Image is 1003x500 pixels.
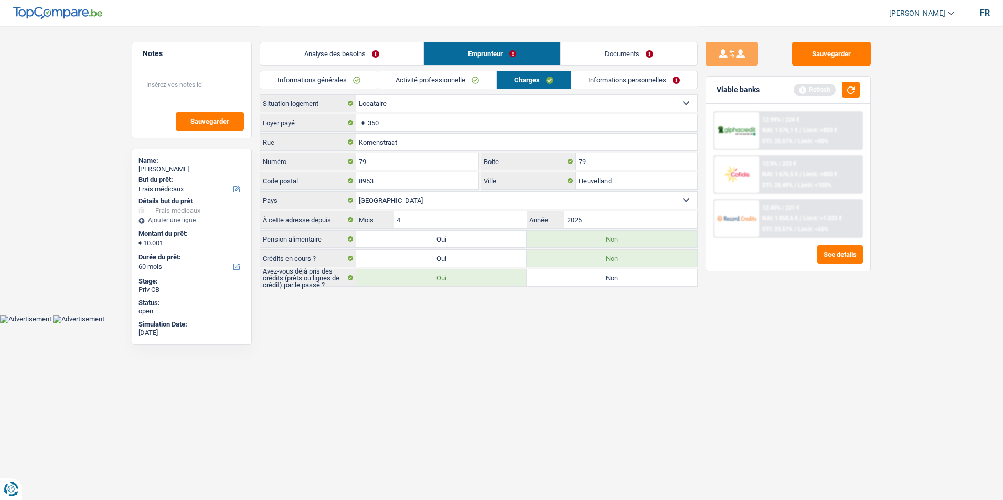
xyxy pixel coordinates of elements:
label: Non [527,231,697,247]
label: Mois [356,211,393,228]
a: Documents [561,42,697,65]
span: Limit: <65% [798,226,828,233]
div: Name: [138,157,245,165]
span: / [794,182,796,189]
span: DTI: 23.51% [762,226,793,233]
a: Informations générales [260,71,378,89]
a: Analyse des besoins [260,42,423,65]
div: Status: [138,299,245,307]
img: Cofidis [717,165,756,184]
span: € [356,114,368,131]
img: Advertisement [53,315,104,323]
a: Emprunteur [424,42,560,65]
div: Stage: [138,277,245,286]
label: But du prêt: [138,176,243,184]
label: Oui [356,269,527,286]
span: NAI: 1 676,5 € [762,171,798,178]
label: Avez-vous déjà pris des crédits (prêts ou lignes de crédit) par le passé ? [260,269,356,286]
label: Pension alimentaire [260,231,356,247]
img: Record Credits [717,209,756,228]
div: Priv CB [138,286,245,294]
button: See details [817,245,863,264]
label: Année [527,211,564,228]
label: Rue [260,134,356,150]
span: NAI: 1 676,1 € [762,127,798,134]
label: Pays [260,192,356,209]
span: Sauvegarder [190,118,229,125]
label: Non [527,250,697,267]
div: Refresh [794,84,836,95]
label: Loyer payé [260,114,356,131]
label: Durée du prêt: [138,253,243,262]
label: Montant du prêt: [138,230,243,238]
span: Limit: <100% [798,182,831,189]
span: / [799,171,802,178]
span: DTI: 25.49% [762,182,793,189]
label: Crédits en cours ? [260,250,356,267]
span: / [794,226,796,233]
span: Limit: <50% [798,138,828,145]
a: Charges [497,71,571,89]
label: Boite [481,153,577,170]
a: [PERSON_NAME] [881,5,954,22]
div: [DATE] [138,329,245,337]
label: Non [527,269,697,286]
span: [PERSON_NAME] [889,9,945,18]
div: Simulation Date: [138,320,245,329]
a: Informations personnelles [571,71,698,89]
div: Ajouter une ligne [138,216,245,224]
span: DTI: 25.51% [762,138,793,145]
span: € [138,239,142,247]
span: NAI: 1 858,6 € [762,215,798,222]
div: Détails but du prêt [138,197,245,205]
div: 12.99% | 224 € [762,116,799,123]
span: Limit: >1.033 € [803,215,842,222]
div: Viable banks [717,85,760,94]
img: AlphaCredit [717,125,756,137]
label: Oui [356,231,527,247]
span: / [799,215,802,222]
label: Numéro [260,153,356,170]
div: open [138,307,245,316]
label: Code postal [260,172,356,189]
input: MM [394,211,527,228]
span: / [794,138,796,145]
span: / [799,127,802,134]
div: 12.9% | 223 € [762,160,796,167]
label: Ville [481,172,577,189]
a: Activité professionnelle [378,71,496,89]
label: Oui [356,250,527,267]
span: Limit: >800 € [803,171,837,178]
img: TopCompare Logo [13,7,102,19]
label: Situation logement [260,95,356,112]
button: Sauvegarder [792,42,871,66]
div: fr [980,8,990,18]
span: Limit: >850 € [803,127,837,134]
label: À cette adresse depuis [260,211,356,228]
input: AAAA [564,211,697,228]
div: 12.45% | 221 € [762,204,799,211]
div: [PERSON_NAME] [138,165,245,173]
button: Sauvegarder [176,112,244,131]
h5: Notes [143,49,241,58]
